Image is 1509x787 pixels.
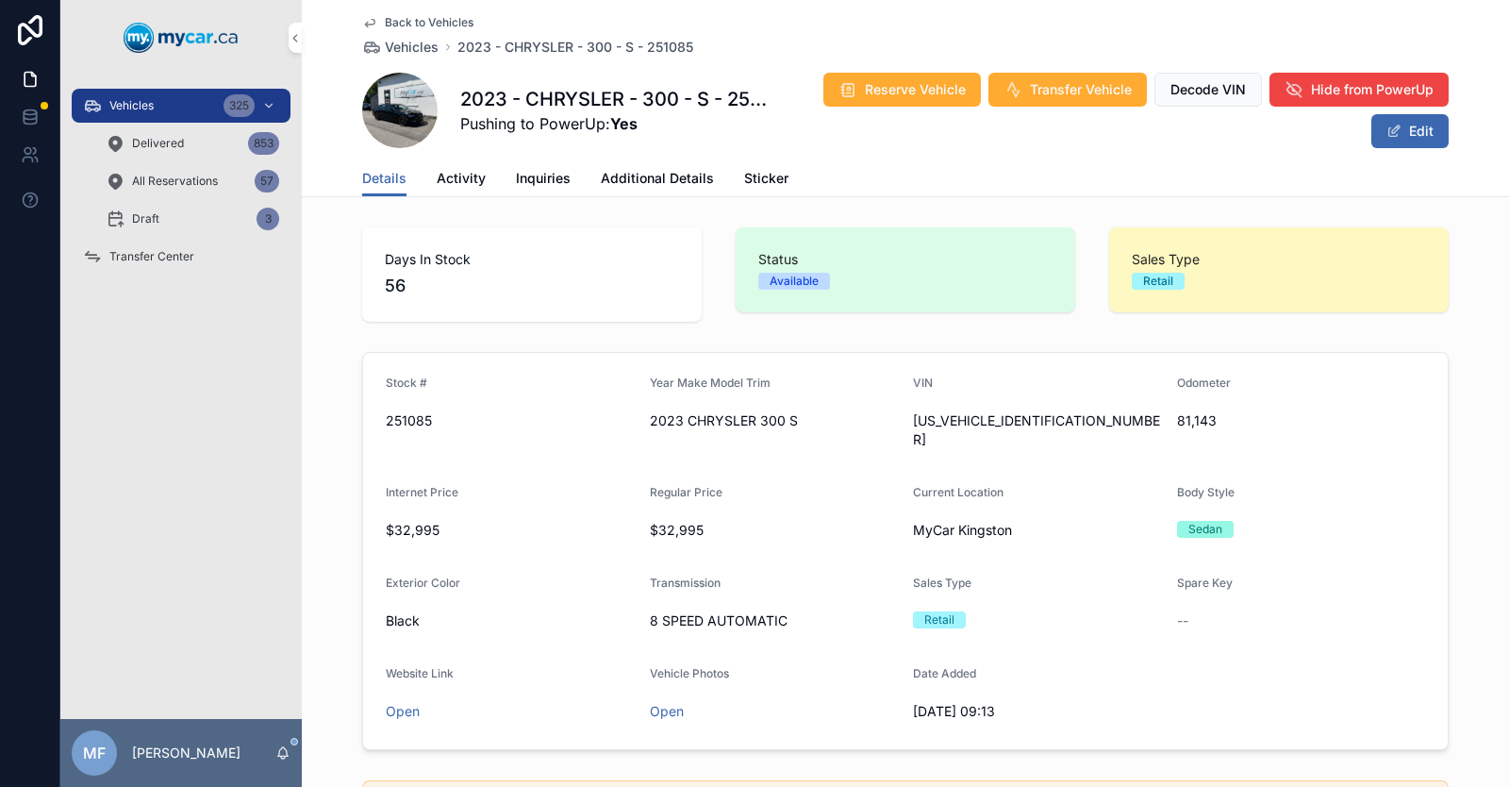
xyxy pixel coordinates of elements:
strong: Yes [610,114,638,133]
span: Current Location [913,485,1003,499]
span: $32,995 [650,521,899,540]
span: Internet Price [386,485,458,499]
span: Delivered [132,136,184,151]
span: Vehicle Photos [650,666,729,680]
button: Hide from PowerUp [1269,73,1449,107]
span: 2023 CHRYSLER 300 S [650,411,899,430]
span: [US_VEHICLE_IDENTIFICATION_NUMBER] [913,411,1162,449]
button: Transfer Vehicle [988,73,1147,107]
div: Available [770,273,819,290]
a: Transfer Center [72,240,290,274]
span: Inquiries [516,169,571,188]
div: 325 [224,94,255,117]
span: -- [1177,611,1188,630]
span: Decode VIN [1170,80,1246,99]
a: Activity [437,161,486,199]
span: Body Style [1177,485,1235,499]
span: Hide from PowerUp [1311,80,1434,99]
span: Transmission [650,576,721,590]
a: Details [362,161,406,197]
span: Sticker [744,169,788,188]
span: 8 SPEED AUTOMATIC [650,611,899,630]
div: Sedan [1188,521,1222,538]
span: $32,995 [386,521,635,540]
span: Back to Vehicles [385,15,473,30]
span: Date Added [913,666,976,680]
a: Back to Vehicles [362,15,473,30]
div: 57 [255,170,279,193]
span: Transfer Center [109,249,194,264]
p: [PERSON_NAME] [132,744,240,762]
a: 2023 - CHRYSLER - 300 - S - 251085 [457,38,693,57]
span: 56 [385,273,679,299]
button: Edit [1371,114,1449,148]
span: Reserve Vehicle [865,80,966,99]
a: Open [650,703,684,719]
span: Spare Key [1177,576,1233,590]
a: Delivered853 [94,126,290,160]
a: Vehicles [362,38,439,57]
span: Website Link [386,666,454,680]
span: Regular Price [650,485,722,499]
span: Vehicles [109,98,154,113]
a: Inquiries [516,161,571,199]
span: Exterior Color [386,576,460,590]
span: MF [83,742,106,764]
a: Vehicles325 [72,89,290,123]
span: Status [758,250,1053,269]
span: Details [362,169,406,188]
span: Additional Details [601,169,714,188]
a: All Reservations57 [94,164,290,198]
span: Year Make Model Trim [650,376,771,390]
span: VIN [913,376,933,390]
span: Pushing to PowerUp: [460,112,771,135]
span: Activity [437,169,486,188]
button: Reserve Vehicle [823,73,981,107]
span: Draft [132,211,159,226]
span: 251085 [386,411,635,430]
div: scrollable content [60,75,302,298]
a: Sticker [744,161,788,199]
span: Vehicles [385,38,439,57]
span: 81,143 [1177,411,1426,430]
div: Retail [1143,273,1173,290]
h1: 2023 - CHRYSLER - 300 - S - 251085 [460,86,771,112]
div: 3 [257,208,279,230]
span: Days In Stock [385,250,679,269]
span: Black [386,611,420,630]
a: Open [386,703,420,719]
span: MyCar Kingston [913,521,1012,540]
span: Stock # [386,376,427,390]
span: All Reservations [132,174,218,189]
span: Sales Type [1132,250,1426,269]
span: [DATE] 09:13 [913,702,1162,721]
span: Odometer [1177,376,1231,390]
img: App logo [124,23,239,53]
div: Retail [924,611,954,628]
button: Decode VIN [1154,73,1262,107]
span: Transfer Vehicle [1030,80,1132,99]
div: 853 [248,132,279,155]
a: Additional Details [601,161,714,199]
a: Draft3 [94,202,290,236]
span: Sales Type [913,576,971,590]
